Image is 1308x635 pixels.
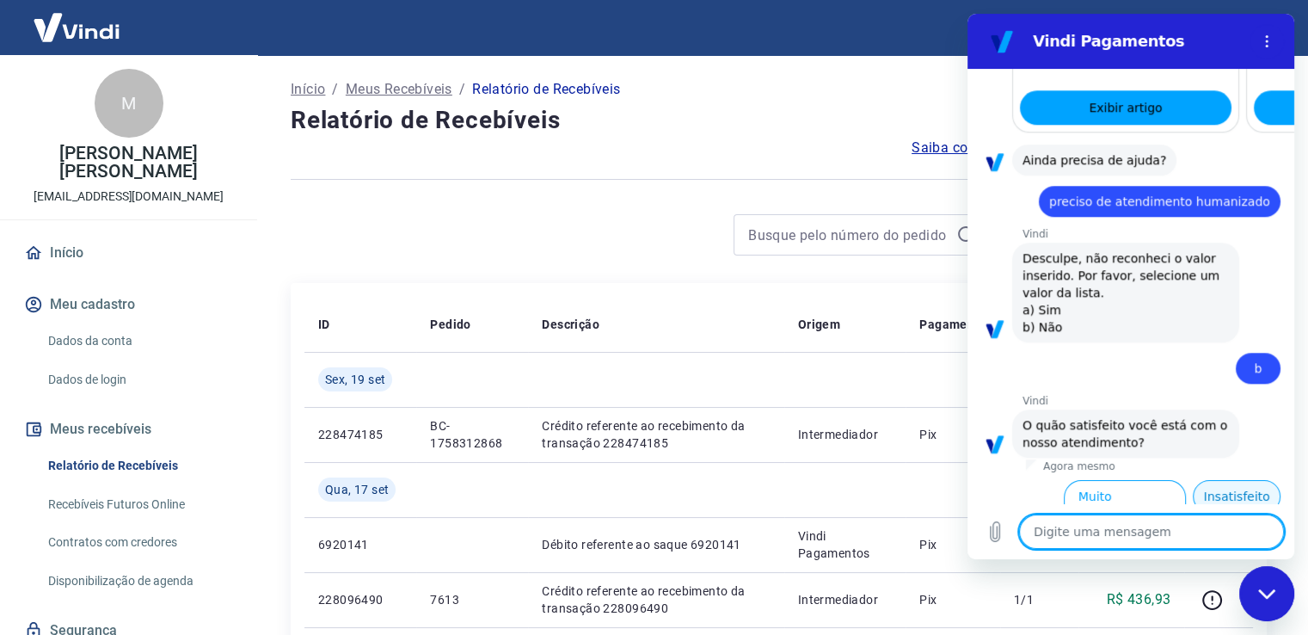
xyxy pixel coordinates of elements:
img: Vindi [21,1,132,53]
a: Recebíveis Futuros Online [41,487,236,522]
a: Exibir artigo: 'Como Configurar Parcelamento com Juros e sem Juros?' [286,77,498,111]
a: Saiba como funciona a programação dos recebimentos [912,138,1267,158]
p: Agora mesmo [76,446,148,459]
input: Busque pelo número do pedido [748,222,949,248]
iframe: Janela de mensagens [967,14,1294,559]
p: BC-1758312868 [430,417,514,452]
p: Pix [919,591,986,608]
p: Pagamento [919,316,986,333]
span: Qua, 17 set [325,481,389,498]
p: [EMAIL_ADDRESS][DOMAIN_NAME] [34,188,224,206]
a: Disponibilização de agenda [41,564,236,599]
p: 228096490 [318,591,402,608]
p: 6920141 [318,536,402,553]
a: Contratos com credores [41,525,236,560]
button: Meus recebíveis [21,410,236,448]
button: Insatisfeito [225,466,313,499]
p: Vindi [55,213,327,227]
p: Vindi Pagamentos [798,527,893,562]
iframe: Botão para abrir a janela de mensagens, conversa em andamento [1239,566,1294,621]
p: [PERSON_NAME] [PERSON_NAME] [14,145,243,181]
a: Meus Recebíveis [346,79,452,100]
h4: Relatório de Recebíveis [291,103,1267,138]
p: 228474185 [318,426,402,443]
a: Dados de login [41,362,236,398]
span: O quão satisfeito você está com o nosso atendimento? [55,403,261,437]
p: Intermediador [798,591,893,608]
p: Débito referente ao saque 6920141 [542,536,770,553]
p: Crédito referente ao recebimento da transação 228474185 [542,417,770,452]
span: Desculpe, não reconheci o valor inserido. Por favor, selecione um valor da lista. a) Sim b) Não [55,236,261,322]
p: ID [318,316,330,333]
a: Início [291,79,325,100]
span: Sex, 19 set [325,371,385,388]
a: Dados da conta [41,324,236,359]
p: / [332,79,338,100]
span: preciso de atendimento humanizado [82,179,303,196]
p: Pix [919,426,986,443]
p: Intermediador [798,426,893,443]
p: Pix [919,536,986,553]
a: Início [21,234,236,272]
button: Meu cadastro [21,286,236,324]
p: Vindi [55,380,327,394]
a: Relatório de Recebíveis [41,448,236,484]
p: R$ 436,93 [1107,589,1171,610]
p: Descrição [542,316,599,333]
span: Ainda precisa de ajuda? [55,138,199,155]
span: b [279,346,303,363]
p: / [459,79,465,100]
p: 7613 [430,591,514,608]
p: Relatório de Recebíveis [472,79,620,100]
p: Origem [798,316,840,333]
p: Crédito referente ao recebimento da transação 228096490 [542,583,770,617]
div: M [95,69,163,138]
p: Pedido [430,316,470,333]
p: 1/1 [1014,591,1065,608]
button: Sair [1225,12,1287,44]
button: Muito Insatisfeito [96,466,219,516]
button: Carregar arquivo [10,501,45,535]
